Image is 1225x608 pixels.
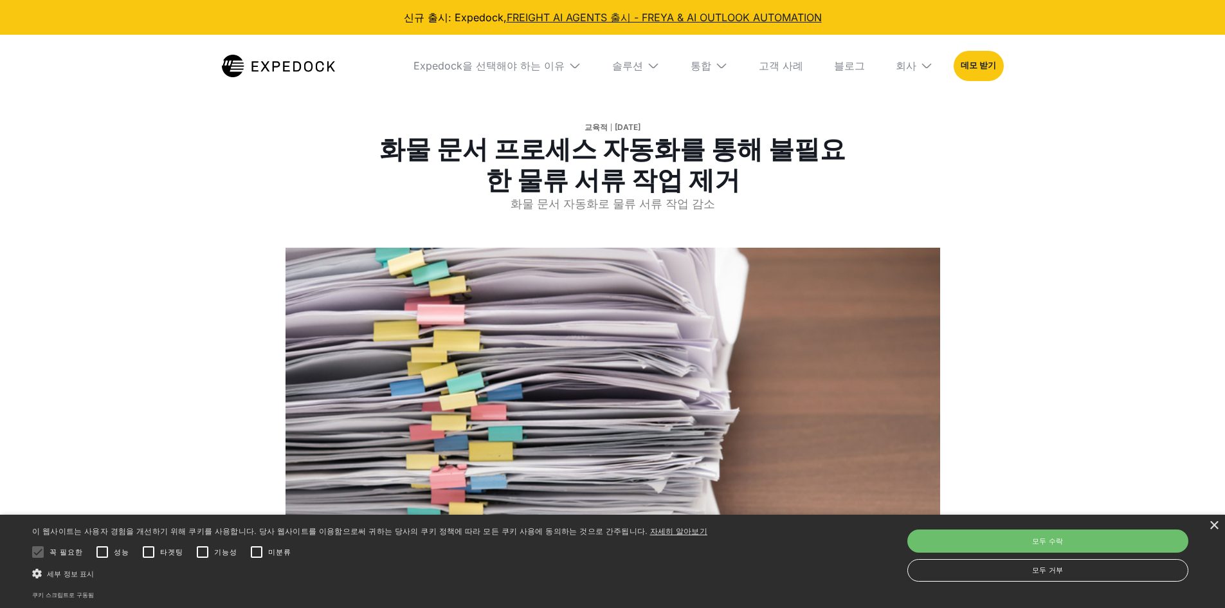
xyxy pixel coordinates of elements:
font: 꼭 필요한 [50,548,83,556]
font: 화물 문서 프로세스 자동화를 통해 불필요한 물류 서류 작업 제거 [379,133,846,196]
font: 모두 수락 [1032,537,1064,545]
font: 모두 거부 [1032,566,1064,574]
font: 통합 [691,59,711,72]
div: 대화하다 [1161,546,1225,608]
a: 데모 받기 [954,51,1003,80]
iframe: 채팅 위젯 [1161,546,1225,608]
div: 통합 [680,35,738,97]
a: FREIGHT AI AGENTS 출시 - FREYA & AI OUTLOOK AUTOMATION [507,11,822,24]
font: Expedock을 선택해야 하는 이유 [413,59,565,72]
font: 데모 받기 [961,60,996,70]
font: × [1209,515,1220,535]
div: 세부 정보 표시 [32,567,707,580]
font: [DATE] [615,122,640,132]
a: 쿠키 스크립트로 구동됨 [32,591,94,598]
font: 미분류 [268,548,291,556]
font: 신규 출시: Expedock, [404,11,507,24]
font: 솔루션 [612,59,643,72]
font: 타겟팅 [160,548,183,556]
div: Expedock을 선택해야 하는 이유 [403,35,592,97]
font: 이 웹사이트는 사용자 경험을 개선하기 위해 쿠키를 사용합니다. 당사 웹사이트를 이용함으로써 귀하는 당사의 쿠키 정책에 따라 모든 쿠키 사용에 동의하는 것으로 간주됩니다. [32,527,648,536]
font: 블로그 [834,59,865,72]
a: 블로그 [824,35,875,97]
div: 회사 [885,35,943,97]
font: 회사 [896,59,916,72]
font: 성능 [114,548,129,556]
a: 자세히 알아보기 [650,526,707,536]
font: 세부 정보 표시 [47,570,94,578]
font: 고객 사례 [759,59,803,72]
div: 모두 수락 [907,530,1188,553]
div: 모두 거부 [907,559,1188,582]
a: 고객 사례 [749,35,813,97]
div: 솔루션 [602,35,670,97]
font: 기능성 [214,548,237,556]
font: 교육적 [585,122,608,132]
font: 화물 문서 자동화로 물류 서류 작업 감소 [511,197,715,210]
div: 닫다 [1209,521,1219,531]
